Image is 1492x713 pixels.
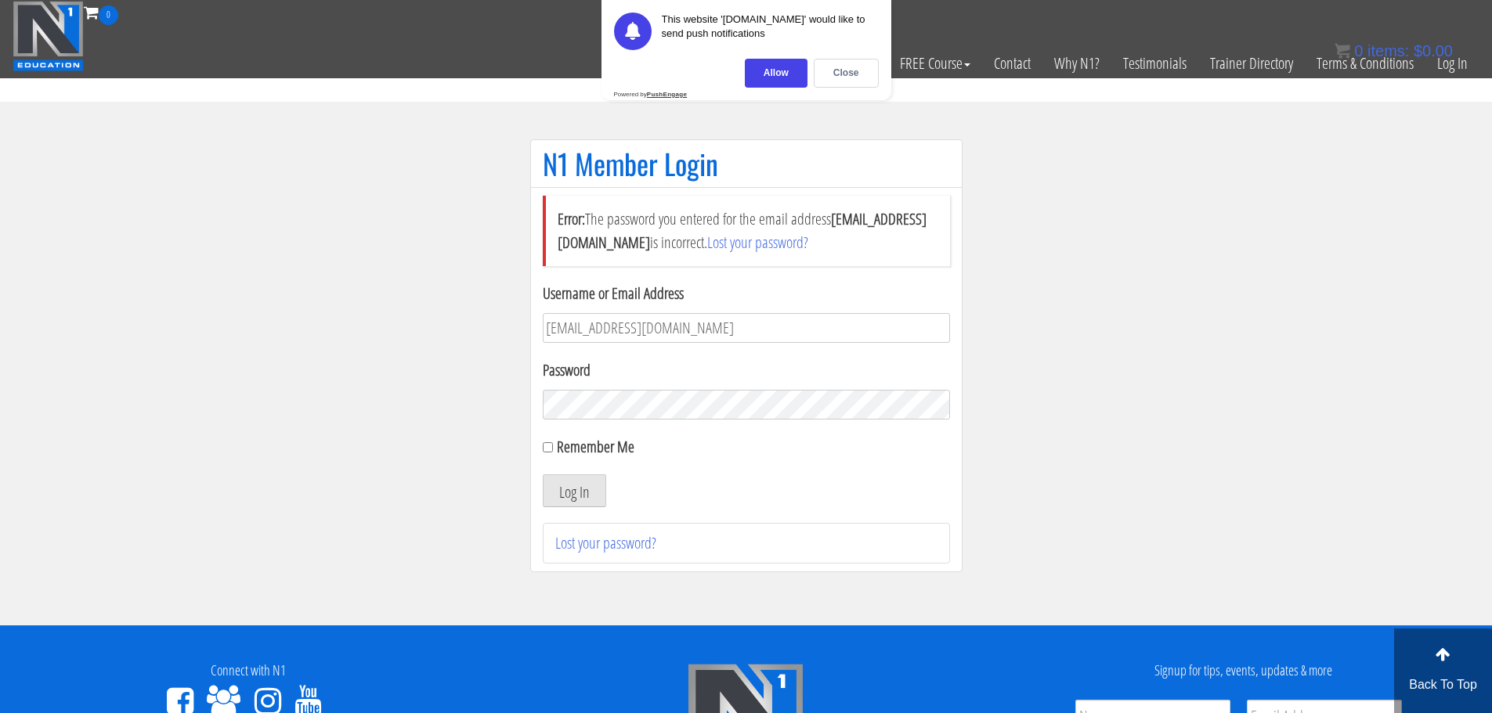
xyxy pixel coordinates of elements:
div: Close [814,59,879,88]
div: Allow [745,59,807,88]
a: Lost your password? [555,532,656,553]
strong: Error: [558,208,585,229]
a: Trainer Directory [1198,25,1305,102]
h4: Connect with N1 [12,663,486,679]
strong: [EMAIL_ADDRESS][DOMAIN_NAME] [558,208,927,253]
a: Terms & Conditions [1305,25,1425,102]
div: This website '[DOMAIN_NAME]' would like to send push notifications [662,13,879,50]
a: Log In [1425,25,1479,102]
img: n1-education [13,1,84,71]
bdi: 0.00 [1414,42,1453,59]
img: icon11.png [1335,43,1350,59]
button: Log In [543,474,606,507]
div: Powered by [614,91,688,98]
span: items: [1367,42,1409,59]
p: Back To Top [1394,675,1492,694]
label: Remember Me [557,436,634,457]
a: Lost your password? [707,232,808,253]
a: Testimonials [1111,25,1198,102]
h4: Signup for tips, events, updates & more [1006,663,1480,679]
li: The password you entered for the email address is incorrect. [543,196,950,266]
span: 0 [1354,42,1363,59]
h1: N1 Member Login [543,148,950,179]
label: Password [543,358,950,382]
a: 0 [84,2,118,23]
span: $ [1414,42,1422,59]
a: FREE Course [888,25,982,102]
a: Contact [982,25,1042,102]
a: Why N1? [1042,25,1111,102]
span: 0 [99,5,118,25]
strong: PushEngage [647,91,687,98]
label: Username or Email Address [543,282,950,305]
a: 0 items: $0.00 [1335,42,1453,59]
